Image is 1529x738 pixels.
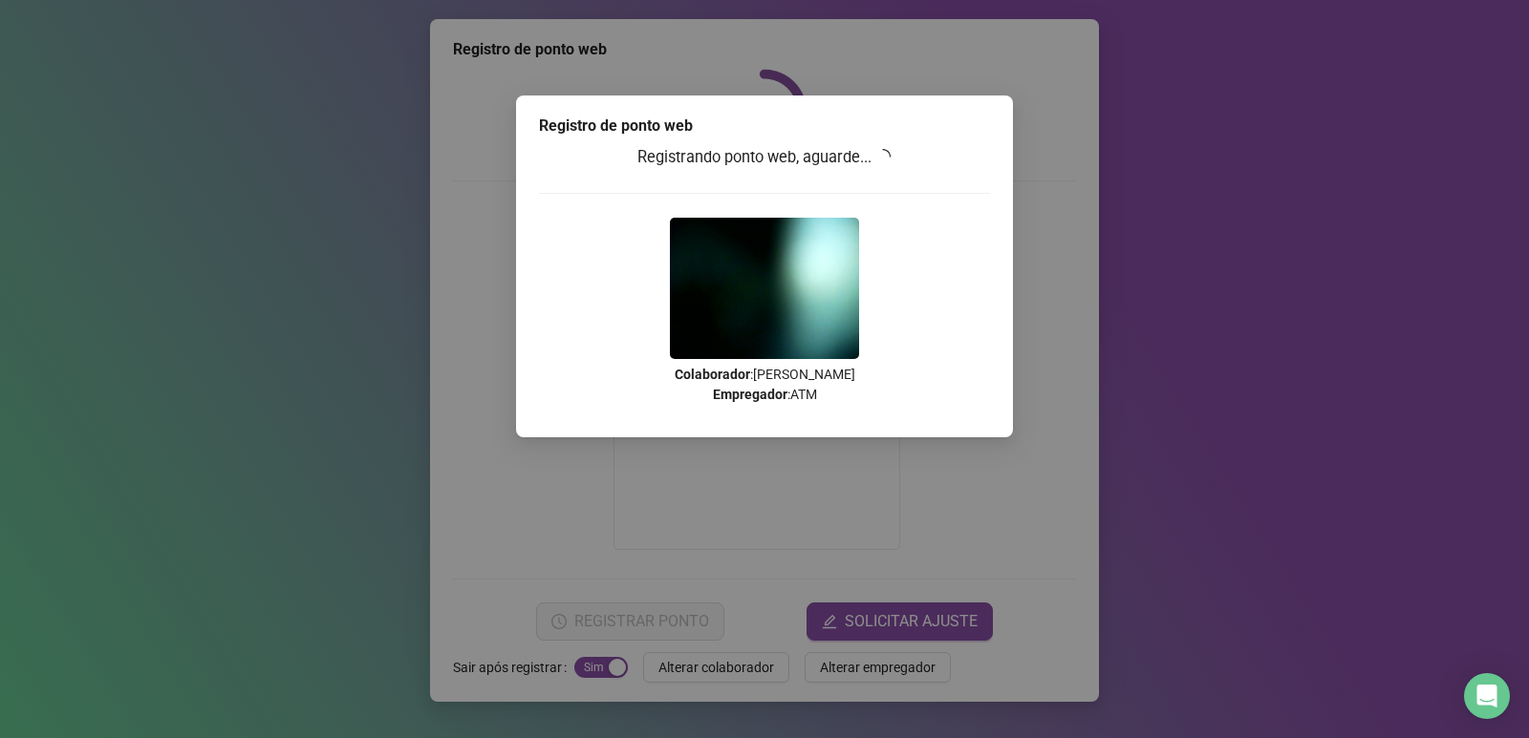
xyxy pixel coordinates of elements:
[713,387,787,402] strong: Empregador
[539,145,990,170] h3: Registrando ponto web, aguarde...
[539,115,990,137] div: Registro de ponto web
[670,218,859,359] img: Z
[1464,673,1510,719] div: Open Intercom Messenger
[874,147,893,165] span: loading
[675,367,750,382] strong: Colaborador
[539,365,990,405] p: : [PERSON_NAME] : ATM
